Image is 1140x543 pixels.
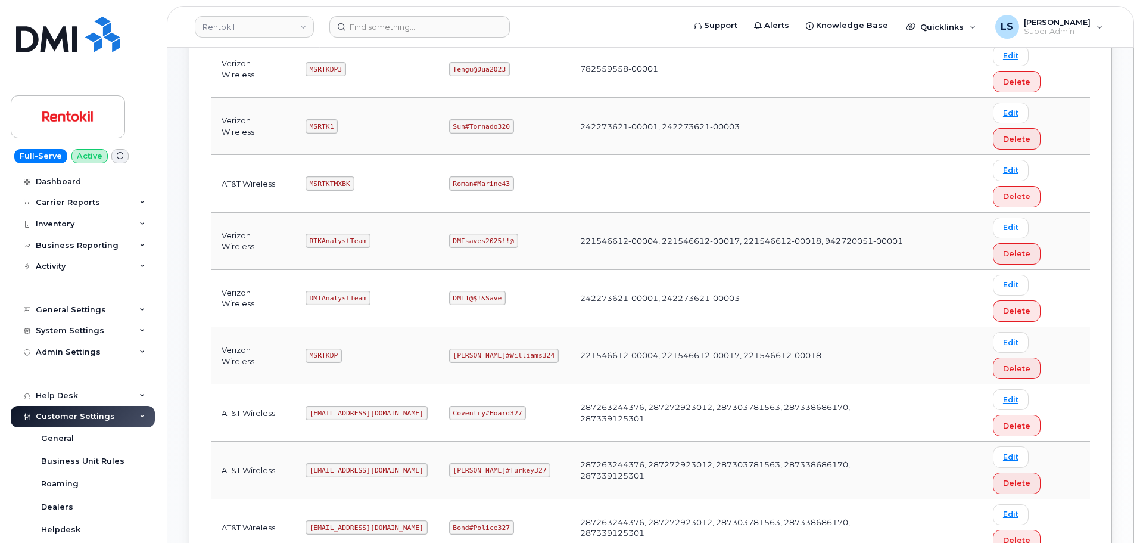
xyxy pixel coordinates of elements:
a: Edit [993,218,1029,238]
a: Alerts [746,14,798,38]
span: Support [704,20,737,32]
div: Quicklinks [898,15,985,39]
td: 242273621-00001, 242273621-00003 [569,270,915,327]
code: [EMAIL_ADDRESS][DOMAIN_NAME] [306,520,428,535]
td: 221546612-00004, 221546612-00017, 221546612-00018 [569,327,915,384]
td: 221546612-00004, 221546612-00017, 221546612-00018, 942720051-00001 [569,213,915,270]
td: Verizon Wireless [211,98,295,155]
td: 782559558-00001 [569,41,915,98]
span: Delete [1003,420,1030,432]
span: Delete [1003,477,1030,489]
span: LS [1001,20,1013,34]
button: Delete [993,128,1041,150]
code: DMI1@$!&Save [449,291,506,305]
button: Delete [993,473,1041,494]
span: Delete [1003,134,1030,145]
a: Knowledge Base [798,14,896,38]
span: Alerts [764,20,789,32]
td: AT&T Wireless [211,155,295,212]
button: Delete [993,415,1041,436]
td: AT&T Wireless [211,384,295,442]
a: Edit [993,389,1029,410]
code: MSRTKTMXBK [306,176,354,191]
span: Delete [1003,76,1030,88]
code: MSRTK1 [306,119,338,134]
a: Edit [993,45,1029,66]
a: Rentokil [195,16,314,38]
code: Roman#Marine43 [449,176,514,191]
span: Super Admin [1024,27,1091,36]
a: Edit [993,504,1029,525]
a: Edit [993,446,1029,467]
code: DMIsaves2025!!@ [449,234,518,248]
a: Edit [993,332,1029,353]
span: [PERSON_NAME] [1024,17,1091,27]
code: [EMAIL_ADDRESS][DOMAIN_NAME] [306,406,428,420]
button: Delete [993,358,1041,379]
code: Tengu@Dua2023 [449,62,510,76]
span: Delete [1003,305,1030,317]
code: Bond#Police327 [449,520,514,535]
button: Delete [993,243,1041,265]
td: Verizon Wireless [211,270,295,327]
a: Edit [993,103,1029,123]
button: Delete [993,186,1041,207]
td: Verizon Wireless [211,41,295,98]
code: MSRTKDP [306,349,342,363]
code: DMIAnalystTeam [306,291,370,305]
span: Delete [1003,363,1030,374]
span: Knowledge Base [816,20,888,32]
span: Quicklinks [920,22,964,32]
td: 287263244376, 287272923012, 287303781563, 287338686170, 287339125301 [569,384,915,442]
code: MSRTKDP3 [306,62,346,76]
td: 242273621-00001, 242273621-00003 [569,98,915,155]
code: Coventry#Hoard327 [449,406,527,420]
a: Edit [993,275,1029,296]
code: [PERSON_NAME]#Turkey327 [449,463,551,477]
div: Luke Schroeder [987,15,1111,39]
code: [PERSON_NAME]#Williams324 [449,349,559,363]
span: Delete [1003,248,1030,259]
a: Edit [993,160,1029,181]
code: Sun#Tornado320 [449,119,514,134]
td: AT&T Wireless [211,442,295,499]
input: Find something... [329,16,510,38]
code: RTKAnalystTeam [306,234,370,248]
code: [EMAIL_ADDRESS][DOMAIN_NAME] [306,463,428,477]
button: Delete [993,300,1041,322]
iframe: Messenger Launcher [1088,491,1131,534]
td: Verizon Wireless [211,327,295,384]
span: Delete [1003,191,1030,202]
button: Delete [993,71,1041,92]
td: Verizon Wireless [211,213,295,270]
a: Support [686,14,746,38]
td: 287263244376, 287272923012, 287303781563, 287338686170, 287339125301 [569,442,915,499]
